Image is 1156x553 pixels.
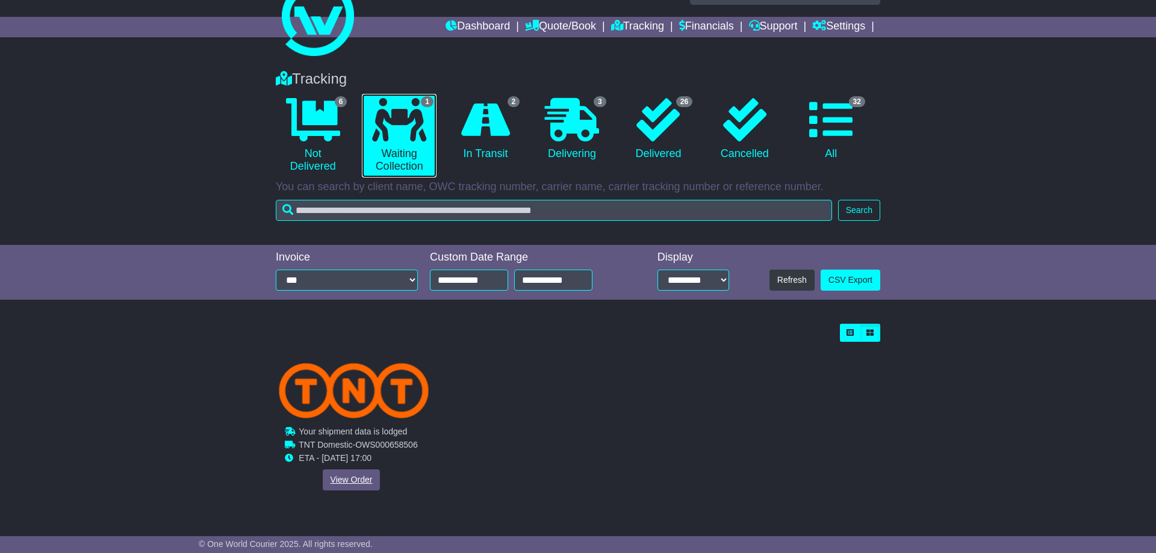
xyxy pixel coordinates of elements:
[362,94,436,178] a: 1 Waiting Collection
[299,427,407,436] span: Your shipment data is lodged
[838,200,880,221] button: Search
[707,94,782,165] a: Cancelled
[199,539,373,549] span: © One World Courier 2025. All rights reserved.
[679,17,734,37] a: Financials
[525,17,596,37] a: Quote/Book
[276,251,418,264] div: Invoice
[821,270,880,291] a: CSV Export
[323,469,381,490] a: View Order
[335,96,347,107] span: 6
[508,96,520,107] span: 2
[657,251,730,264] div: Display
[279,363,429,418] img: TNT_Domestic.png
[355,440,418,450] span: OWS000658506
[769,270,815,291] button: Refresh
[535,94,609,165] a: 3 Delivering
[749,17,798,37] a: Support
[421,96,433,107] span: 1
[611,17,664,37] a: Tracking
[430,251,623,264] div: Custom Date Range
[446,17,510,37] a: Dashboard
[270,70,886,88] div: Tracking
[299,440,352,450] span: TNT Domestic
[594,96,606,107] span: 3
[449,94,523,165] a: 2 In Transit
[621,94,695,165] a: 26 Delivered
[676,96,692,107] span: 26
[276,181,880,194] p: You can search by client name, OWC tracking number, carrier name, carrier tracking number or refe...
[794,94,868,165] a: 32 All
[276,94,350,178] a: 6 Not Delivered
[812,17,865,37] a: Settings
[849,96,865,107] span: 32
[299,440,417,453] td: -
[299,453,371,463] span: ETA - [DATE] 17:00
